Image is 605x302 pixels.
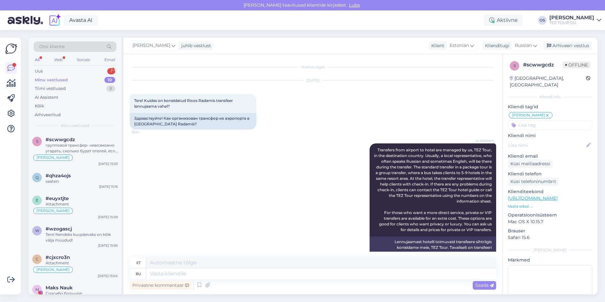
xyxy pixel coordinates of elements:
div: AI Assistent [35,94,58,101]
span: q [35,175,39,180]
div: Attachment [46,260,118,266]
div: Küsi telefoninumbrit [508,177,559,186]
span: c [36,257,39,261]
div: Vestlus algas [130,64,496,70]
span: Otsi kliente [39,43,65,50]
div: Arhiveeri vestlus [543,41,592,50]
p: Vaata edasi ... [508,204,592,209]
div: saatsin [46,179,118,184]
span: [PERSON_NAME] [512,113,545,117]
div: Aktiivne [484,15,523,26]
span: Tere! Kuidas on korraldatud Rixos Radamis transfeer lennujaama vahel? [134,98,234,109]
img: Askly Logo [5,43,17,55]
span: Maks Nauk [46,285,73,291]
div: # scwwgcdz [523,61,563,69]
div: [DATE] 15:06 [98,243,118,248]
span: [PERSON_NAME] [36,156,70,160]
p: Klienditeekond [508,188,592,195]
span: e [36,198,38,203]
span: #scwwgcdz [46,137,75,142]
div: [DATE] 15:33 [98,161,118,166]
p: Märkmed [508,257,592,263]
div: juhib vestlust [179,42,211,49]
span: #wzogascj [46,226,72,232]
span: #euyxtjte [46,196,69,201]
div: 1 [107,68,115,74]
input: Lisa nimi [508,142,585,149]
div: All [34,56,41,64]
div: [PERSON_NAME] [508,247,592,253]
span: Saada [475,282,494,288]
div: Uus [35,68,43,74]
div: 10 [104,77,115,83]
div: Küsi meiliaadressi [508,160,553,168]
div: [DATE] 15:09 [98,215,118,219]
span: AI Assistent [471,138,494,143]
div: [PERSON_NAME] [549,15,594,20]
span: w [35,228,39,233]
div: Tere! Nendeks kuupäevaks on kõik välja müüdud! [46,232,118,243]
p: Brauser [508,228,592,234]
span: [PERSON_NAME] [36,209,70,213]
div: [DATE] 15:04 [98,274,118,278]
span: s [514,63,516,68]
a: Avasta AI [64,15,98,26]
span: 15:24 [132,130,155,135]
div: Minu vestlused [35,77,68,83]
div: групповой трансфер- невозможно угадать, сколько будет отелей, если хотите, можем запросить индиви... [46,142,118,154]
input: Lisa tag [508,120,592,130]
p: Kliendi email [508,153,592,160]
div: Email [103,56,116,64]
span: #qhza4ojs [46,173,71,179]
div: Klient [429,42,444,49]
div: [DATE] 15:16 [99,184,118,189]
a: [PERSON_NAME]TEZ TOUR OÜ [549,15,601,25]
div: Arhiveeritud [35,112,61,118]
div: Socials [76,56,91,64]
span: [PERSON_NAME] [36,268,70,272]
p: Safari 15.6 [508,234,592,241]
div: Kõik [35,103,44,109]
span: Transfers from airport to hotel are managed by us, TEZ Tour, in the destination country. Usually,... [374,148,493,232]
div: et [136,257,140,268]
a: [URL][DOMAIN_NAME] [508,195,558,201]
span: Offline [563,61,590,68]
div: [GEOGRAPHIC_DATA], [GEOGRAPHIC_DATA] [510,75,586,88]
p: Mac OS X 10.15.7 [508,218,592,225]
div: Klienditugi [483,42,509,49]
div: Kliendi info [508,94,592,100]
img: explore-ai [48,14,61,27]
p: Operatsioonisüsteem [508,212,592,218]
span: s [36,139,38,144]
span: Minu vestlused [61,123,89,129]
div: [DATE] [130,78,496,83]
div: ru [136,268,141,279]
div: Здравствуйте! Как организован трансфер из аэропорта в [GEOGRAPHIC_DATA] Radamis? [130,113,256,129]
div: Attachment [46,201,118,207]
div: TEZ TOUR OÜ [549,20,594,25]
p: Kliendi telefon [508,171,592,177]
span: Russian [515,42,532,49]
span: Luba [347,2,362,8]
p: Kliendi nimi [508,132,592,139]
span: Estonian [450,42,469,49]
p: Kliendi tag'id [508,104,592,110]
div: Спасибо большое [46,291,118,296]
div: Web [53,56,64,64]
span: [PERSON_NAME] [133,42,170,49]
div: 8 [106,85,115,92]
div: Tiimi vestlused [35,85,66,92]
span: #cjxcro3n [46,255,70,260]
div: Privaatne kommentaar [130,281,191,290]
div: OS [538,16,547,25]
span: M [35,287,39,292]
